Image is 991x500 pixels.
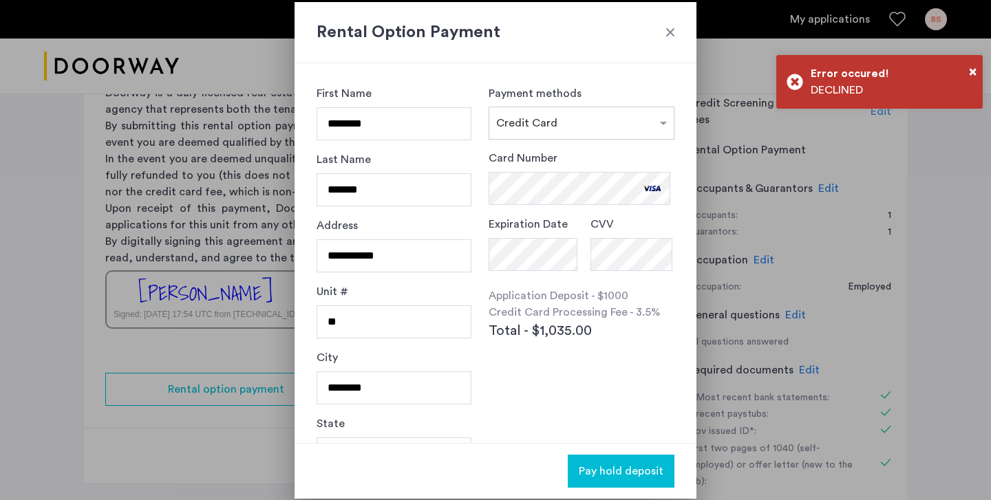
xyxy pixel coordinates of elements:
label: State [317,415,345,432]
label: City [317,349,338,366]
label: Card Number [489,150,557,166]
span: Credit Card [496,118,557,129]
p: Credit Card Processing Fee - 3.5% [489,304,674,320]
span: Total - $1,035.00 [489,320,592,341]
button: Close [969,61,977,82]
label: CVV [590,216,614,232]
label: Address [317,217,358,234]
label: Payment methods [489,88,582,99]
div: Error occured! [811,65,972,82]
label: First Name [317,85,372,102]
h2: Rental Option Payment [317,20,674,45]
div: DECLINED [811,82,972,98]
p: Application Deposit - $1000 [489,287,674,304]
label: Last Name [317,151,371,168]
span: Pay hold deposit [579,463,663,479]
button: button [568,455,674,488]
span: × [969,65,977,78]
label: Unit # [317,283,348,300]
label: Expiration Date [489,216,568,232]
